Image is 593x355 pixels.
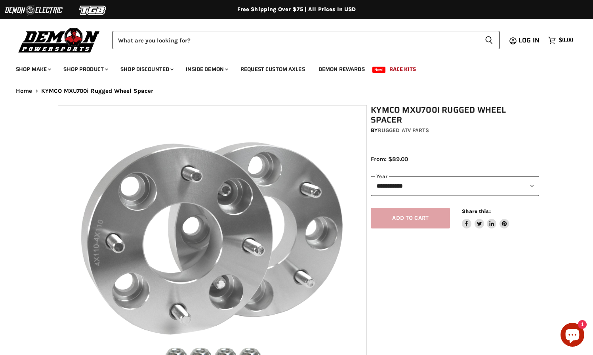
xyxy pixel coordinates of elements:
select: year [371,176,539,196]
a: Home [16,88,32,94]
img: Demon Powersports [16,26,103,54]
a: Shop Make [10,61,56,77]
span: Share this: [462,208,490,214]
a: Race Kits [383,61,422,77]
a: $0.00 [544,35,577,46]
div: by [371,126,539,135]
a: Log in [515,37,544,44]
ul: Main menu [10,58,571,77]
h1: KYMCO MXU700i Rugged Wheel Spacer [371,105,539,125]
a: Request Custom Axles [235,61,311,77]
span: KYMCO MXU700i Rugged Wheel Spacer [41,88,154,94]
input: Search [112,31,479,49]
a: Demon Rewards [313,61,371,77]
span: $0.00 [559,36,573,44]
img: Demon Electric Logo 2 [4,3,63,18]
img: TGB Logo 2 [63,3,123,18]
form: Product [112,31,500,49]
inbox-online-store-chat: Shopify online store chat [558,323,587,349]
a: Inside Demon [180,61,233,77]
aside: Share this: [462,208,509,229]
a: Shop Discounted [114,61,178,77]
a: Rugged ATV Parts [378,127,429,134]
span: From: $89.00 [371,155,408,163]
span: New! [372,67,386,73]
span: Log in [519,35,540,45]
a: Shop Product [57,61,113,77]
button: Search [479,31,500,49]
